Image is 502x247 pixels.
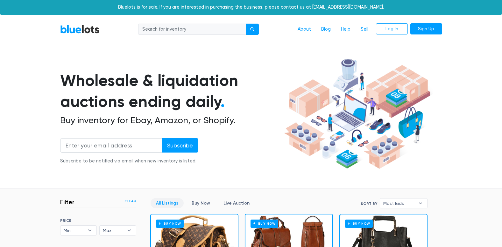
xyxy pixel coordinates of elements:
[60,158,198,165] div: Subscribe to be notified via email when new inventory is listed.
[83,226,96,235] b: ▾
[156,220,184,228] h6: Buy Now
[186,198,216,208] a: Buy Now
[218,198,255,208] a: Live Auction
[162,138,198,153] input: Subscribe
[60,198,74,206] h3: Filter
[221,92,225,111] span: .
[60,218,136,223] h6: PRICE
[60,115,282,126] h2: Buy inventory for Ebay, Amazon, or Shopify.
[383,198,415,208] span: Most Bids
[293,23,316,35] a: About
[124,198,136,204] a: Clear
[60,138,162,153] input: Enter your email address
[282,56,433,172] img: hero-ee84e7d0318cb26816c560f6b4441b76977f77a177738b4e94f68c95b2b83dbb.png
[414,198,427,208] b: ▾
[251,220,278,228] h6: Buy Now
[356,23,373,35] a: Sell
[103,226,124,235] span: Max
[345,220,373,228] h6: Buy Now
[316,23,336,35] a: Blog
[60,25,100,34] a: BlueLots
[361,201,377,206] label: Sort By
[138,24,246,35] input: Search for inventory
[376,23,408,35] a: Log In
[123,226,136,235] b: ▾
[336,23,356,35] a: Help
[64,226,85,235] span: Min
[60,70,282,112] h1: Wholesale & liquidation auctions ending daily
[410,23,442,35] a: Sign Up
[151,198,184,208] a: All Listings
